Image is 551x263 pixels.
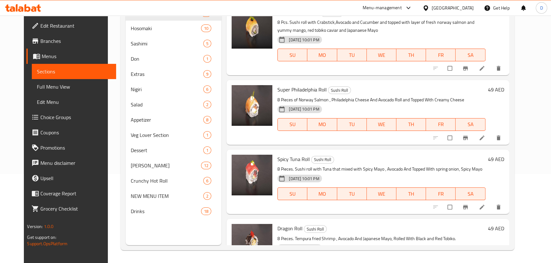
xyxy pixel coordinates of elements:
[126,36,221,51] div: Sashimi5
[131,101,203,108] span: Salad
[479,204,486,210] a: Edit menu item
[204,56,211,62] span: 1
[307,49,337,61] button: MO
[540,4,543,11] span: D
[32,94,116,110] a: Edit Menu
[44,222,54,231] span: 1.0.0
[203,101,211,108] div: items
[126,204,221,219] div: Drinks18
[429,189,453,199] span: FR
[286,176,322,182] span: [DATE] 10:01 PM
[126,3,221,221] nav: Menu sections
[26,201,116,216] a: Grocery Checklist
[126,173,221,188] div: Crunchy Hot Roll6
[307,118,337,131] button: MO
[304,225,327,233] div: Sushi Roll
[277,154,310,164] span: Spicy Tuna Roll
[277,118,307,131] button: SU
[311,156,334,163] span: Sushi Roll
[367,187,396,200] button: WE
[203,85,211,93] div: items
[131,55,203,63] span: Don
[367,118,396,131] button: WE
[126,21,221,36] div: Hosomaki10
[203,40,211,47] div: items
[203,55,211,63] div: items
[280,189,305,199] span: SU
[27,239,67,248] a: Support.OpsPlatform
[26,49,116,64] a: Menus
[369,51,394,60] span: WE
[201,163,211,169] span: 12
[310,120,334,129] span: MO
[369,189,394,199] span: WE
[492,61,507,75] button: delete
[488,8,504,17] h6: 49 AED
[40,113,111,121] span: Choice Groups
[40,144,111,152] span: Promotions
[131,85,203,93] span: Nigiri
[286,37,322,43] span: [DATE] 10:01 PM
[488,85,504,94] h6: 49 AED
[340,51,364,60] span: TU
[126,158,221,173] div: [PERSON_NAME]12
[340,189,364,199] span: TU
[204,102,211,108] span: 2
[232,155,272,195] img: Spicy Tuna Roll
[26,186,116,201] a: Coverage Report
[27,222,43,231] span: Version:
[42,52,111,60] span: Menus
[40,174,111,182] span: Upsell
[280,120,305,129] span: SU
[444,62,457,74] span: Select to update
[40,22,111,30] span: Edit Restaurant
[26,18,116,33] a: Edit Restaurant
[40,205,111,212] span: Grocery Checklist
[131,116,203,124] span: Appetizer
[492,200,507,214] button: delete
[131,24,201,32] div: Hosomaki
[201,208,211,214] span: 18
[201,25,211,31] span: 10
[131,207,201,215] span: Drinks
[458,51,483,60] span: SA
[201,207,211,215] div: items
[396,187,426,200] button: TH
[26,171,116,186] a: Upsell
[277,96,485,104] p: 8 Pieces of Norway Salmon , Philadelphia Cheese And Avocado Roll and Topped With Creamy Cheese
[286,106,322,112] span: [DATE] 10:01 PM
[232,85,272,126] img: Super Philadelphia Roll
[277,235,485,243] p: 8 Pieces. Tempura fried Shrimp , Avocado And Japanese Mayo, Rolled With Black and Red Tobiko.
[201,24,211,32] div: items
[280,51,305,60] span: SU
[328,87,351,94] span: Sushi Roll
[131,70,203,78] span: Extras
[456,49,485,61] button: SA
[203,70,211,78] div: items
[203,192,211,200] div: items
[277,18,485,34] p: 8 Pcs. Sushi roll with Crabstick,Avocado and Cucumber and topped with layer of fresh norway salmo...
[204,147,211,153] span: 1
[277,224,303,233] span: Dragon Roll
[204,193,211,199] span: 2
[458,189,483,199] span: SA
[203,177,211,185] div: items
[131,146,203,154] span: Dessert
[204,41,211,47] span: 5
[310,189,334,199] span: MO
[131,177,203,185] div: Crunchy Hot Roll
[432,4,474,11] div: [GEOGRAPHIC_DATA]
[277,85,327,94] span: Super Philadelphia Roll
[479,65,486,71] a: Edit menu item
[131,40,203,47] span: Sashimi
[429,120,453,129] span: FR
[126,127,221,143] div: Veg Lover Section1
[26,140,116,155] a: Promotions
[26,155,116,171] a: Menu disclaimer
